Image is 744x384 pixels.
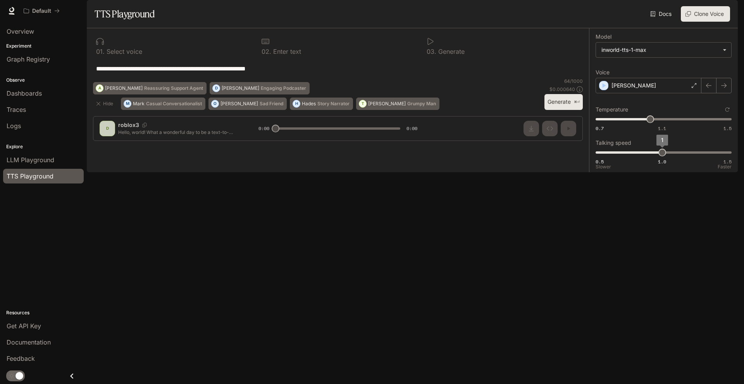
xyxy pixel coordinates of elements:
p: Grumpy Man [407,101,436,106]
div: M [124,98,131,110]
p: Mark [133,101,145,106]
p: Story Narrator [317,101,350,106]
p: Default [32,8,51,14]
button: A[PERSON_NAME]Reassuring Support Agent [93,82,207,94]
button: MMarkCasual Conversationalist [121,98,205,110]
button: Hide [93,98,118,110]
p: Casual Conversationalist [146,101,202,106]
button: HHadesStory Narrator [290,98,353,110]
p: Slower [596,165,611,169]
p: [PERSON_NAME] [368,101,406,106]
p: [PERSON_NAME] [222,86,259,91]
div: T [359,98,366,110]
button: Reset to default [723,105,732,114]
p: $ 0.000640 [549,86,575,93]
h1: TTS Playground [95,6,155,22]
p: 0 2 . [262,48,271,55]
div: D [213,82,220,94]
p: Talking speed [596,140,631,146]
button: T[PERSON_NAME]Grumpy Man [356,98,439,110]
div: A [96,82,103,94]
p: Reassuring Support Agent [144,86,203,91]
p: [PERSON_NAME] [105,86,143,91]
span: 1.0 [658,158,666,165]
p: Model [596,34,611,39]
p: Enter text [271,48,301,55]
p: ⌘⏎ [574,100,580,105]
a: Docs [649,6,675,22]
span: 1.5 [723,158,732,165]
button: Clone Voice [681,6,730,22]
span: 1.1 [658,125,666,132]
p: Engaging Podcaster [261,86,306,91]
p: 0 1 . [96,48,105,55]
span: 0.7 [596,125,604,132]
p: Sad Friend [260,101,283,106]
div: H [293,98,300,110]
span: 1 [661,137,663,143]
p: Faster [718,165,732,169]
div: inworld-tts-1-max [596,43,731,57]
p: [PERSON_NAME] [220,101,258,106]
button: All workspaces [20,3,63,19]
p: Select voice [105,48,142,55]
p: Voice [596,70,610,75]
p: Hades [302,101,316,106]
div: O [212,98,219,110]
button: Generate⌘⏎ [544,94,583,110]
span: 0.5 [596,158,604,165]
button: O[PERSON_NAME]Sad Friend [208,98,287,110]
p: 0 3 . [427,48,436,55]
p: Generate [436,48,465,55]
button: D[PERSON_NAME]Engaging Podcaster [210,82,310,94]
p: 64 / 1000 [564,78,583,84]
div: inworld-tts-1-max [601,46,719,54]
p: [PERSON_NAME] [611,82,656,89]
span: 1.5 [723,125,732,132]
p: Temperature [596,107,628,112]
